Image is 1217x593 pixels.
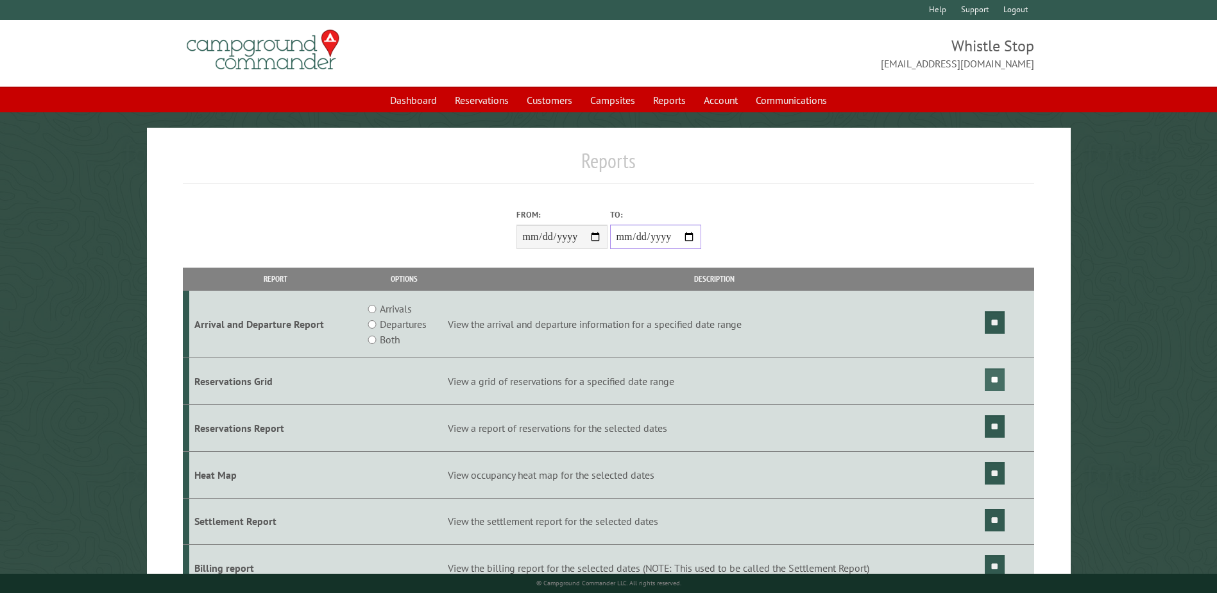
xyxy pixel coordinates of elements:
td: Reservations Grid [189,358,362,405]
label: To: [610,209,701,221]
a: Account [696,88,745,112]
label: Both [380,332,400,347]
a: Campsites [583,88,643,112]
td: View the arrival and departure information for a specified date range [446,291,983,358]
th: Description [446,268,983,290]
span: Whistle Stop [EMAIL_ADDRESS][DOMAIN_NAME] [609,35,1034,71]
th: Options [362,268,445,290]
td: Arrival and Departure Report [189,291,362,358]
small: © Campground Commander LLC. All rights reserved. [536,579,681,587]
img: Campground Commander [183,25,343,75]
a: Dashboard [382,88,445,112]
td: View a report of reservations for the selected dates [446,404,983,451]
td: View a grid of reservations for a specified date range [446,358,983,405]
h1: Reports [183,148,1034,184]
a: Communications [748,88,835,112]
td: Billing report [189,545,362,592]
td: View the settlement report for the selected dates [446,498,983,545]
label: Departures [380,316,427,332]
label: From: [516,209,608,221]
th: Report [189,268,362,290]
td: Settlement Report [189,498,362,545]
a: Reservations [447,88,516,112]
label: Arrivals [380,301,412,316]
td: Heat Map [189,451,362,498]
td: View the billing report for the selected dates (NOTE: This used to be called the Settlement Report) [446,545,983,592]
td: View occupancy heat map for the selected dates [446,451,983,498]
a: Reports [645,88,694,112]
td: Reservations Report [189,404,362,451]
a: Customers [519,88,580,112]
